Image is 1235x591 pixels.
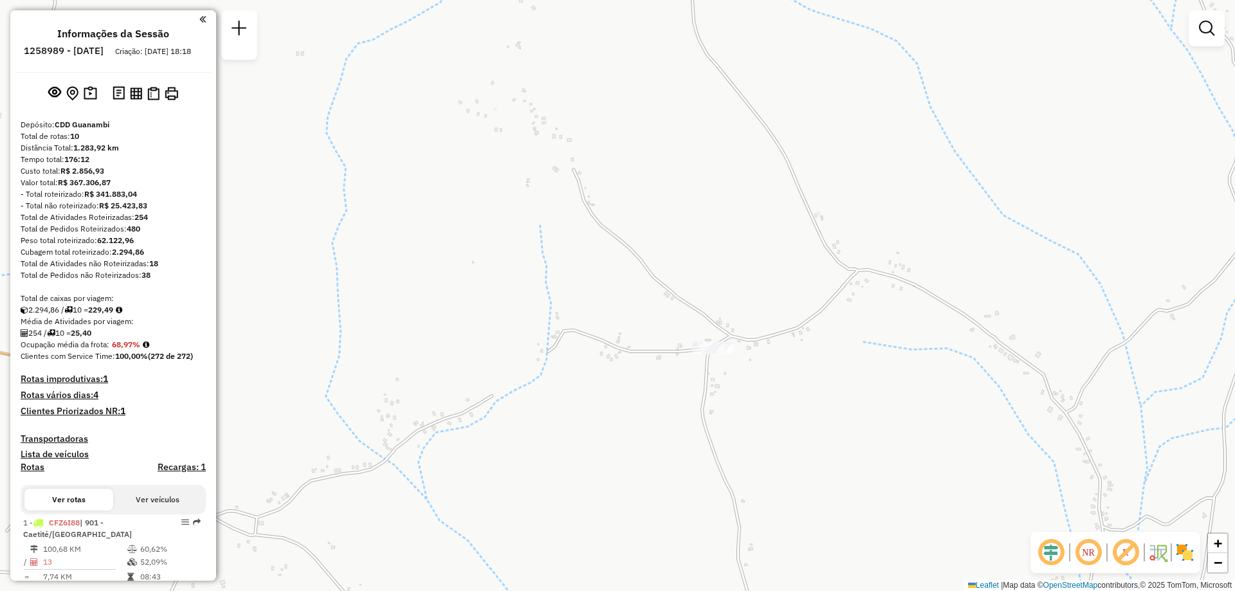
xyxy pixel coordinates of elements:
[21,235,206,246] div: Peso total roteirizado:
[127,545,137,553] i: % de utilização do peso
[99,201,147,210] strong: R$ 25.423,83
[1214,554,1222,570] span: −
[73,143,119,152] strong: 1.283,92 km
[23,518,132,539] span: | 901 - Caetité/[GEOGRAPHIC_DATA]
[158,462,206,473] h4: Recargas: 1
[21,327,206,339] div: 254 / 10 =
[116,306,122,314] i: Meta Caixas/viagem: 205,07 Diferença: 24,42
[21,316,206,327] div: Média de Atividades por viagem:
[21,304,206,316] div: 2.294,86 / 10 =
[24,489,113,511] button: Ver rotas
[21,188,206,200] div: - Total roteirizado:
[21,293,206,304] div: Total de caixas por viagem:
[145,84,162,103] button: Visualizar Romaneio
[21,212,206,223] div: Total de Atividades Roteirizadas:
[21,351,115,361] span: Clientes com Service Time:
[1036,537,1066,568] span: Ocultar deslocamento
[21,246,206,258] div: Cubagem total roteirizado:
[968,581,999,590] a: Leaflet
[112,340,140,349] strong: 68,97%
[142,270,151,280] strong: 38
[47,329,55,337] i: Total de rotas
[127,558,137,566] i: % de utilização da cubagem
[42,543,127,556] td: 100,68 KM
[110,84,127,104] button: Logs desbloquear sessão
[21,269,206,281] div: Total de Pedidos não Roteirizados:
[120,405,125,417] strong: 1
[46,83,64,104] button: Exibir sessão original
[58,177,111,187] strong: R$ 367.306,87
[1110,537,1141,568] span: Exibir rótulo
[88,305,113,314] strong: 229,49
[965,580,1235,591] div: Map data © contributors,© 2025 TomTom, Microsoft
[193,518,201,526] em: Rota exportada
[84,189,137,199] strong: R$ 341.883,04
[1043,581,1098,590] a: OpenStreetMap
[42,556,127,568] td: 13
[23,570,30,583] td: =
[127,573,134,581] i: Tempo total em rota
[93,389,98,401] strong: 4
[140,543,201,556] td: 60,62%
[23,556,30,568] td: /
[42,570,127,583] td: 7,74 KM
[127,224,140,233] strong: 480
[143,341,149,349] em: Média calculada utilizando a maior ocupação (%Peso ou %Cubagem) de cada rota da sessão. Rotas cro...
[140,570,201,583] td: 08:43
[1194,15,1220,41] a: Exibir filtros
[21,433,206,444] h4: Transportadoras
[64,154,89,164] strong: 176:12
[134,212,148,222] strong: 254
[81,84,100,104] button: Painel de Sugestão
[115,351,148,361] strong: 100,00%
[692,341,724,354] div: Atividade não roteirizada - ANTONIEL GOMES DOS S
[21,119,206,131] div: Depósito:
[21,390,206,401] h4: Rotas vários dias:
[21,449,206,460] h4: Lista de veículos
[1214,535,1222,551] span: +
[21,142,206,154] div: Distância Total:
[181,518,189,526] em: Opções
[30,558,38,566] i: Total de Atividades
[21,165,206,177] div: Custo total:
[30,545,38,553] i: Distância Total
[55,120,109,129] strong: CDD Guanambi
[23,518,132,539] span: 1 -
[1073,537,1104,568] span: Ocultar NR
[60,166,104,176] strong: R$ 2.856,93
[21,374,206,385] h4: Rotas improdutivas:
[1208,534,1227,553] a: Zoom in
[149,259,158,268] strong: 18
[57,28,169,40] h4: Informações da Sessão
[162,84,181,103] button: Imprimir Rotas
[113,489,202,511] button: Ver veículos
[21,200,206,212] div: - Total não roteirizado:
[21,223,206,235] div: Total de Pedidos Roteirizados:
[97,235,134,245] strong: 62.122,96
[49,518,80,527] span: CFZ6I88
[1208,553,1227,572] a: Zoom out
[110,46,196,57] div: Criação: [DATE] 18:18
[64,84,81,104] button: Centralizar mapa no depósito ou ponto de apoio
[148,351,193,361] strong: (272 de 272)
[127,84,145,102] button: Visualizar relatório de Roteirização
[21,340,109,349] span: Ocupação média da frota:
[103,373,108,385] strong: 1
[21,306,28,314] i: Cubagem total roteirizado
[1001,581,1003,590] span: |
[21,154,206,165] div: Tempo total:
[140,556,201,568] td: 52,09%
[71,328,91,338] strong: 25,40
[21,131,206,142] div: Total de rotas:
[70,131,79,141] strong: 10
[21,177,206,188] div: Valor total:
[1175,542,1195,563] img: Exibir/Ocultar setores
[21,258,206,269] div: Total de Atividades não Roteirizadas:
[1148,542,1168,563] img: Fluxo de ruas
[21,329,28,337] i: Total de Atividades
[24,45,104,57] h6: 1258989 - [DATE]
[21,462,44,473] a: Rotas
[64,306,73,314] i: Total de rotas
[112,247,144,257] strong: 2.294,86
